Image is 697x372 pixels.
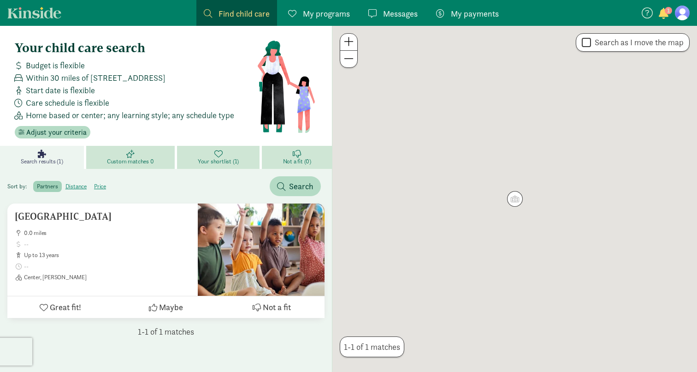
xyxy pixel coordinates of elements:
[270,176,321,196] button: Search
[21,158,63,165] span: Search results (1)
[344,341,400,353] span: 1-1 of 1 matches
[198,158,239,165] span: Your shortlist (1)
[507,191,523,207] div: Click to see details
[107,158,154,165] span: Custom matches 0
[26,127,87,138] span: Adjust your criteria
[24,229,190,237] span: 0.0 miles
[15,41,257,55] h4: Your child care search
[26,72,165,84] span: Within 30 miles of [STREET_ADDRESS]
[50,301,81,313] span: Great fit!
[7,296,113,318] button: Great fit!
[383,7,418,20] span: Messages
[7,7,61,18] a: Kinside
[263,301,291,313] span: Not a fit
[219,296,325,318] button: Not a fit
[303,7,350,20] span: My programs
[86,146,177,169] a: Custom matches 0
[33,181,61,192] label: partners
[62,181,90,192] label: distance
[219,7,270,20] span: Find child care
[24,252,190,259] span: up to 13 years
[283,158,311,165] span: Not a fit (0)
[26,84,95,96] span: Start date is flexible
[657,8,670,20] button: 1
[90,181,110,192] label: price
[262,146,332,169] a: Not a fit (0)
[26,96,109,109] span: Care schedule is flexible
[177,146,262,169] a: Your shortlist (1)
[26,109,234,121] span: Home based or center; any learning style; any schedule type
[159,301,183,313] span: Maybe
[665,7,672,14] span: 1
[289,180,313,192] span: Search
[138,325,194,338] span: 1-1 of 1 matches
[26,59,85,72] span: Budget is flexible
[24,274,190,281] span: Center, [PERSON_NAME]
[15,211,190,222] h5: [GEOGRAPHIC_DATA]
[113,296,219,318] button: Maybe
[7,182,32,190] span: Sort by:
[591,37,684,48] label: Search as I move the map
[451,7,499,20] span: My payments
[15,126,90,139] button: Adjust your criteria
